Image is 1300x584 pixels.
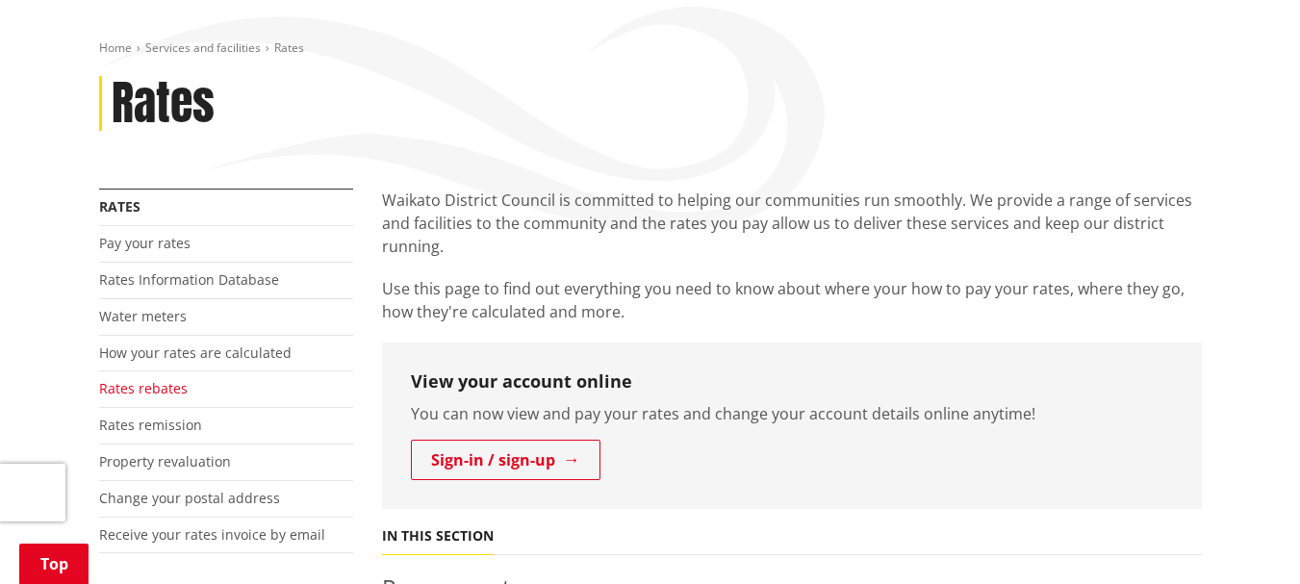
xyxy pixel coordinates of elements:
[99,270,279,289] a: Rates Information Database
[99,234,191,252] a: Pay your rates
[382,528,494,545] h5: In this section
[99,452,231,470] a: Property revaluation
[112,76,215,132] h1: Rates
[411,402,1173,425] p: You can now view and pay your rates and change your account details online anytime!
[99,197,140,216] a: Rates
[145,39,261,56] a: Services and facilities
[382,277,1202,323] p: Use this page to find out everything you need to know about where your how to pay your rates, whe...
[99,525,325,544] a: Receive your rates invoice by email
[382,189,1202,258] p: Waikato District Council is committed to helping our communities run smoothly. We provide a range...
[99,489,280,507] a: Change your postal address
[99,40,1202,57] nav: breadcrumb
[19,544,89,584] a: Top
[1211,503,1281,572] iframe: Messenger Launcher
[411,440,600,480] a: Sign-in / sign-up
[274,39,304,56] span: Rates
[99,39,132,56] a: Home
[99,379,188,397] a: Rates rebates
[411,371,1173,393] h3: View your account online
[99,307,187,325] a: Water meters
[99,343,292,362] a: How your rates are calculated
[99,416,202,434] a: Rates remission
